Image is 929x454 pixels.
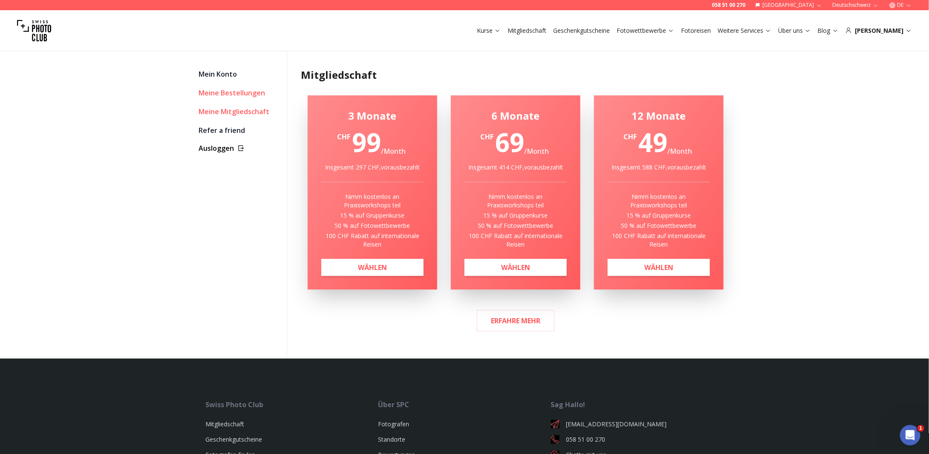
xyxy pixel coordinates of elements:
[321,221,424,230] p: 50 % auf Fotowettbewerbe
[481,132,494,142] span: CHF
[205,420,244,428] a: Mitgliedschaft
[504,25,550,37] button: Mitgliedschaft
[508,26,546,35] a: Mitgliedschaft
[525,147,549,156] span: / Month
[778,26,811,35] a: Über uns
[199,68,280,80] a: Mein Konto
[668,147,692,156] span: / Month
[917,425,924,432] span: 1
[321,259,424,276] a: WÄHLEN
[17,14,51,48] img: Swiss photo club
[199,124,280,136] a: Refer a friend
[624,132,637,142] span: CHF
[845,26,912,35] div: [PERSON_NAME]
[321,211,424,220] p: 15 % auf Gruppenkurse
[491,316,540,326] b: ERFAHRE MEHR
[381,147,406,156] span: / Month
[473,25,504,37] button: Kurse
[464,193,567,210] p: Nimm kostenlos an Praxisworkshops teil
[775,25,814,37] button: Über uns
[321,163,424,172] div: Insgesamt 297 CHF , vorausbezahlt
[814,25,842,37] button: Blog
[321,232,424,249] p: 100 CHF Rabatt auf internationale Reisen
[338,132,351,142] span: CHF
[352,125,381,160] span: 99
[358,263,387,272] b: WÄHLEN
[321,109,424,123] div: 3 Monate
[608,259,710,276] a: WÄHLEN
[464,211,567,220] p: 15 % auf Gruppenkurse
[464,109,567,123] div: 6 Monate
[477,26,501,35] a: Kurse
[378,435,405,443] a: Standorte
[205,435,262,443] a: Geschenkgutscheine
[617,26,674,35] a: Fotowettbewerbe
[613,25,678,37] button: Fotowettbewerbe
[464,163,567,172] div: Insgesamt 414 CHF , vorausbezahlt
[608,109,710,123] div: 12 Monate
[464,232,567,249] p: 100 CHF Rabatt auf internationale Reisen
[608,163,710,172] div: Insgesamt 588 CHF , vorausbezahlt
[900,425,920,445] iframe: Intercom live chat
[714,25,775,37] button: Weitere Services
[199,106,280,118] div: Meine Mitgliedschaft
[321,193,424,210] p: Nimm kostenlos an Praxisworkshops teil
[718,26,771,35] a: Weitere Services
[477,310,554,331] a: ERFAHRE MEHR
[199,143,280,153] button: Ausloggen
[551,435,724,444] a: 058 51 00 270
[681,26,711,35] a: Fotoreisen
[464,221,567,230] p: 50 % auf Fotowettbewerbe
[644,263,673,272] b: WÄHLEN
[608,211,710,220] p: 15 % auf Gruppenkurse
[550,25,613,37] button: Geschenkgutscheine
[378,399,551,410] div: Über SPC
[553,26,610,35] a: Geschenkgutscheine
[608,232,710,249] p: 100 CHF Rabatt auf internationale Reisen
[678,25,714,37] button: Fotoreisen
[501,263,530,272] b: WÄHLEN
[551,399,724,410] div: Sag Hallo!
[464,259,567,276] a: WÄHLEN
[496,125,525,160] span: 69
[205,399,378,410] div: Swiss Photo Club
[639,125,668,160] span: 49
[378,420,409,428] a: Fotografen
[301,68,730,82] h1: Mitgliedschaft
[712,2,745,9] a: 058 51 00 270
[551,420,724,428] a: [EMAIL_ADDRESS][DOMAIN_NAME]
[608,221,710,230] p: 50 % auf Fotowettbewerbe
[608,193,710,210] p: Nimm kostenlos an Praxisworkshops teil
[199,87,280,99] a: Meine Bestellungen
[818,26,839,35] a: Blog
